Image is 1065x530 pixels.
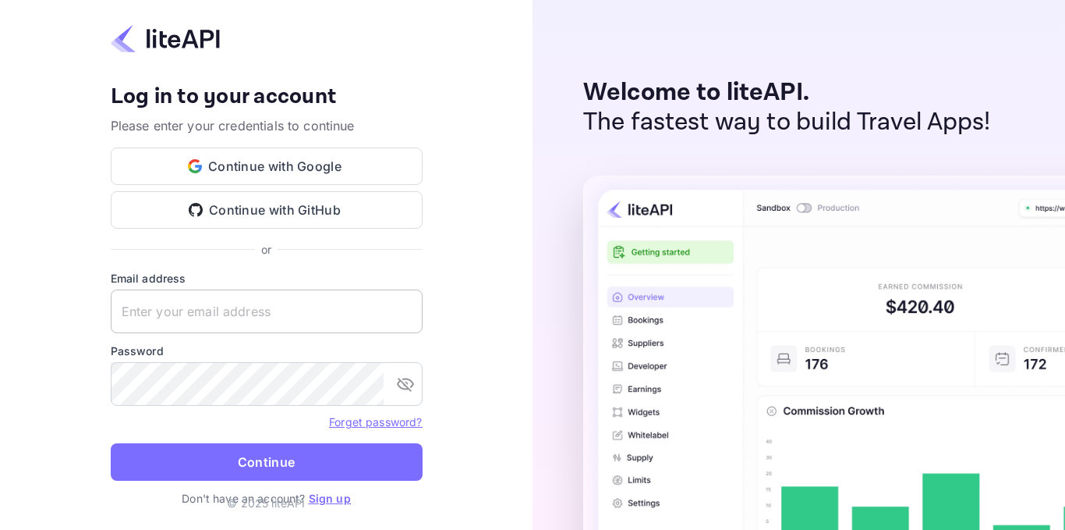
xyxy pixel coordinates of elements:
[111,343,423,359] label: Password
[329,415,422,429] a: Forget password?
[111,490,423,507] p: Don't have an account?
[309,492,351,505] a: Sign up
[111,23,220,54] img: liteapi
[111,290,423,333] input: Enter your email address
[390,368,421,400] button: toggle password visibility
[227,495,305,511] p: © 2025 liteAPI
[329,414,422,429] a: Forget password?
[583,78,991,108] p: Welcome to liteAPI.
[583,108,991,137] p: The fastest way to build Travel Apps!
[111,191,423,229] button: Continue with GitHub
[111,270,423,286] label: Email address
[111,443,423,481] button: Continue
[111,148,423,185] button: Continue with Google
[111,84,423,111] h4: Log in to your account
[111,116,423,135] p: Please enter your credentials to continue
[261,241,271,258] p: or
